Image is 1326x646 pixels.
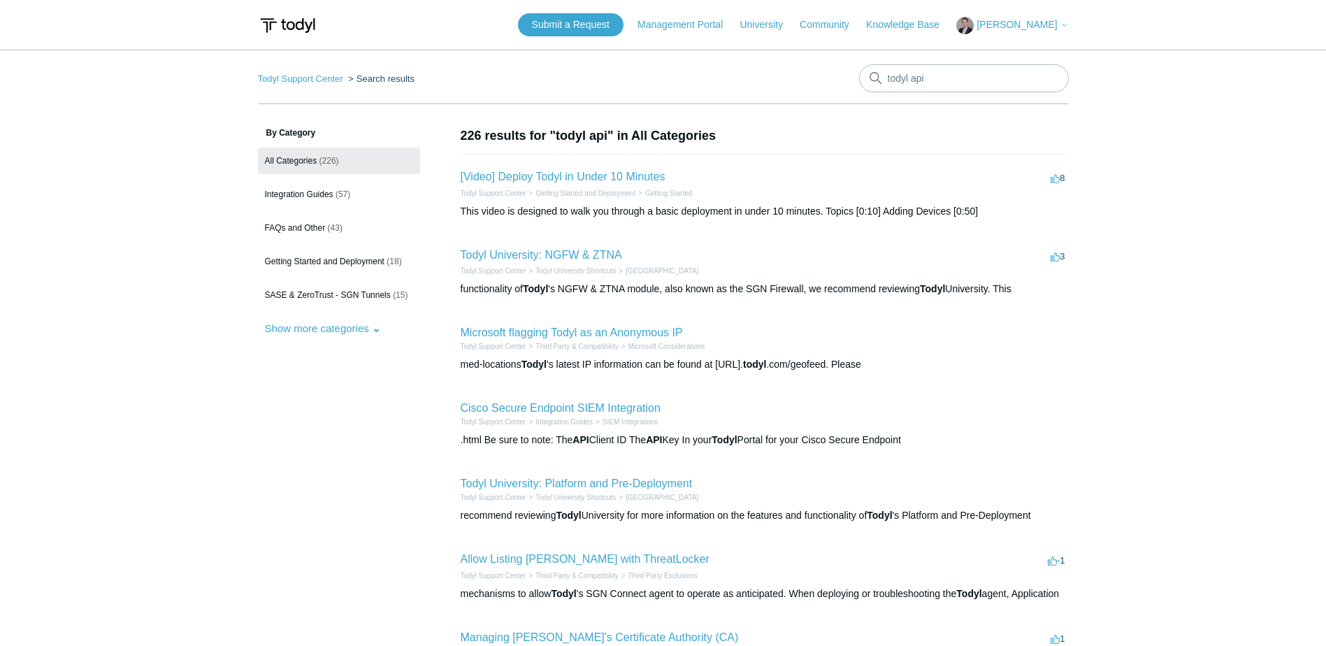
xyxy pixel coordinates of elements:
[461,282,1069,296] div: functionality of 's NGFW & ZTNA module, also known as the SGN Firewall, we recommend reviewing Un...
[461,570,526,581] li: Todyl Support Center
[461,492,526,503] li: Todyl Support Center
[535,418,593,426] a: Integration Guides
[977,19,1057,30] span: [PERSON_NAME]
[712,434,737,445] em: Todyl
[740,17,796,32] a: University
[526,570,618,581] li: Third Party & Compatibility
[461,171,665,182] a: [Video] Deploy Todyl in Under 10 Minutes
[461,553,709,565] a: Allow Listing [PERSON_NAME] with ThreatLocker
[616,492,698,503] li: Todyl University
[461,127,1069,145] h1: 226 results for "todyl api" in All Categories
[461,189,526,197] a: Todyl Support Center
[535,572,618,580] a: Third Party & Compatibility
[535,343,618,350] a: Third Party & Compatibility
[556,510,581,521] em: Todyl
[461,341,526,352] li: Todyl Support Center
[258,148,420,174] a: All Categories (226)
[628,343,705,350] a: Microsoft Considerations
[258,13,317,38] img: Todyl Support Center Help Center home page
[646,434,662,445] em: API
[461,572,526,580] a: Todyl Support Center
[523,283,548,294] em: Todyl
[1048,555,1065,566] span: -1
[526,266,616,276] li: Todyl University Shortcuts
[265,257,384,266] span: Getting Started and Deployment
[258,215,420,241] a: FAQs and Other (43)
[345,73,415,84] li: Search results
[616,266,698,276] li: Todyl University
[461,417,526,427] li: Todyl Support Center
[461,433,1069,447] div: .html Be sure to note: The Client ID The Key In your Portal for your Cisco Secure Endpoint
[461,402,661,414] a: Cisco Secure Endpoint SIEM Integration
[265,223,326,233] span: FAQs and Other
[743,359,766,370] em: todyl
[258,181,420,208] a: Integration Guides (57)
[635,188,692,199] li: Getting Started
[461,188,526,199] li: Todyl Support Center
[265,189,333,199] span: Integration Guides
[1051,633,1065,644] span: 1
[461,357,1069,372] div: med-locations 's latest IP information can be found at [URL]. .com/geofeed. Please
[800,17,863,32] a: Community
[866,17,953,32] a: Knowledge Base
[461,418,526,426] a: Todyl Support Center
[518,13,624,36] a: Submit a Request
[637,17,737,32] a: Management Portal
[461,326,683,338] a: Microsoft flagging Todyl as an Anonymous IP
[258,73,343,84] a: Todyl Support Center
[328,223,343,233] span: (43)
[461,587,1069,601] div: mechanisms to allow 's SGN Connect agent to operate as anticipated. When deploying or troubleshoo...
[258,282,420,308] a: SASE & ZeroTrust - SGN Tunnels (15)
[461,343,526,350] a: Todyl Support Center
[387,257,401,266] span: (18)
[319,156,339,166] span: (226)
[258,127,420,139] h3: By Category
[551,588,576,599] em: Todyl
[526,188,635,199] li: Getting Started and Deployment
[265,290,391,300] span: SASE & ZeroTrust - SGN Tunnels
[1051,173,1065,183] span: 8
[572,434,589,445] em: API
[867,510,892,521] em: Todyl
[535,189,635,197] a: Getting Started and Deployment
[859,64,1069,92] input: Search
[265,156,317,166] span: All Categories
[956,588,981,599] em: Todyl
[461,631,739,643] a: Managing [PERSON_NAME]'s Certificate Authority (CA)
[593,417,658,427] li: SIEM Integrations
[461,508,1069,523] div: recommend reviewing University for more information on the features and functionality of 's Platf...
[535,267,616,275] a: Todyl University Shortcuts
[645,189,692,197] a: Getting Started
[535,494,616,501] a: Todyl University Shortcuts
[956,17,1068,34] button: [PERSON_NAME]
[258,248,420,275] a: Getting Started and Deployment (18)
[461,249,622,261] a: Todyl University: NGFW & ZTNA
[461,478,693,489] a: Todyl University: Platform and Pre-Deployment
[619,570,698,581] li: Third Party Exclusions
[393,290,408,300] span: (15)
[258,315,388,341] button: Show more categories
[920,283,945,294] em: Todyl
[526,417,593,427] li: Integration Guides
[461,494,526,501] a: Todyl Support Center
[461,266,526,276] li: Todyl Support Center
[526,492,616,503] li: Todyl University Shortcuts
[521,359,547,370] em: Todyl
[628,572,698,580] a: Third Party Exclusions
[626,494,698,501] a: [GEOGRAPHIC_DATA]
[619,341,705,352] li: Microsoft Considerations
[1051,251,1065,261] span: 3
[603,418,658,426] a: SIEM Integrations
[336,189,350,199] span: (57)
[461,267,526,275] a: Todyl Support Center
[626,267,698,275] a: [GEOGRAPHIC_DATA]
[258,73,346,84] li: Todyl Support Center
[461,204,1069,219] div: This video is designed to walk you through a basic deployment in under 10 minutes. Topics [0:10] ...
[526,341,618,352] li: Third Party & Compatibility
